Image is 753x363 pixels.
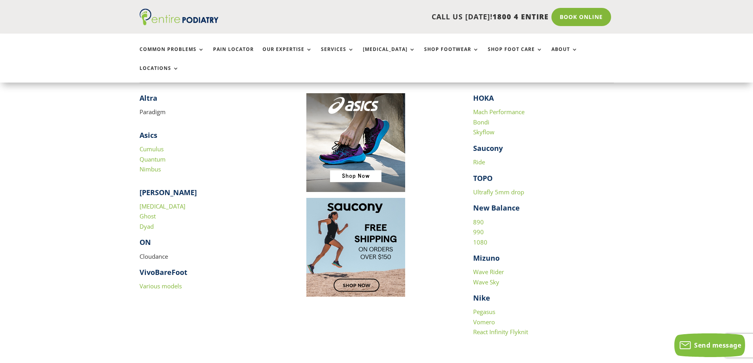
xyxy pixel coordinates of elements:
a: Mach Performance [473,108,525,116]
span: 1800 4 ENTIRE [493,12,549,21]
strong: VivoBareFoot [140,267,187,277]
a: Ghost [140,212,156,220]
a: Locations [140,66,179,83]
img: logo (1) [140,9,219,25]
a: Our Expertise [262,47,312,64]
a: 1080 [473,238,487,246]
a: Wave Sky [473,278,499,286]
a: Nimbus [140,165,161,173]
a: React Infinity Flyknit [473,328,528,336]
p: Cloudance [140,252,280,268]
strong: ON [140,237,151,247]
a: 890 [473,218,484,226]
strong: New Balance [473,203,520,213]
p: Paradigm [140,107,280,117]
a: Pegasus [473,308,495,316]
a: Ride [473,158,485,166]
a: 990 [473,228,484,236]
a: Dyad [140,222,154,230]
img: Image to click to buy ASIC shoes online [306,93,405,192]
a: Vomero [473,318,495,326]
strong: [PERSON_NAME] [140,188,197,197]
a: Ultrafly 5mm drop [473,188,524,196]
a: Shop Foot Care [488,47,543,64]
a: Quantum [140,155,166,163]
a: [MEDICAL_DATA] [363,47,415,64]
strong: Mizuno [473,253,500,263]
strong: Saucony [473,143,503,153]
a: Wave Rider [473,268,504,276]
strong: Asics [140,130,157,140]
a: [MEDICAL_DATA] [140,202,185,210]
strong: TOPO [473,173,493,183]
span: Send message [694,341,741,350]
a: Skyflow [473,128,494,136]
a: Book Online [551,8,611,26]
a: Various models [140,282,182,290]
a: Cumulus [140,145,164,153]
a: Services [321,47,354,64]
a: Shop Footwear [424,47,479,64]
a: Pain Locator [213,47,254,64]
strong: HOKA [473,93,494,103]
a: Bondi [473,118,489,126]
p: CALL US [DATE]! [249,12,549,22]
a: Entire Podiatry [140,19,219,27]
strong: Altra [140,93,157,103]
button: Send message [674,333,745,357]
strong: Nike [473,293,490,303]
a: Common Problems [140,47,204,64]
h4: ​ [140,93,280,107]
a: About [551,47,578,64]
